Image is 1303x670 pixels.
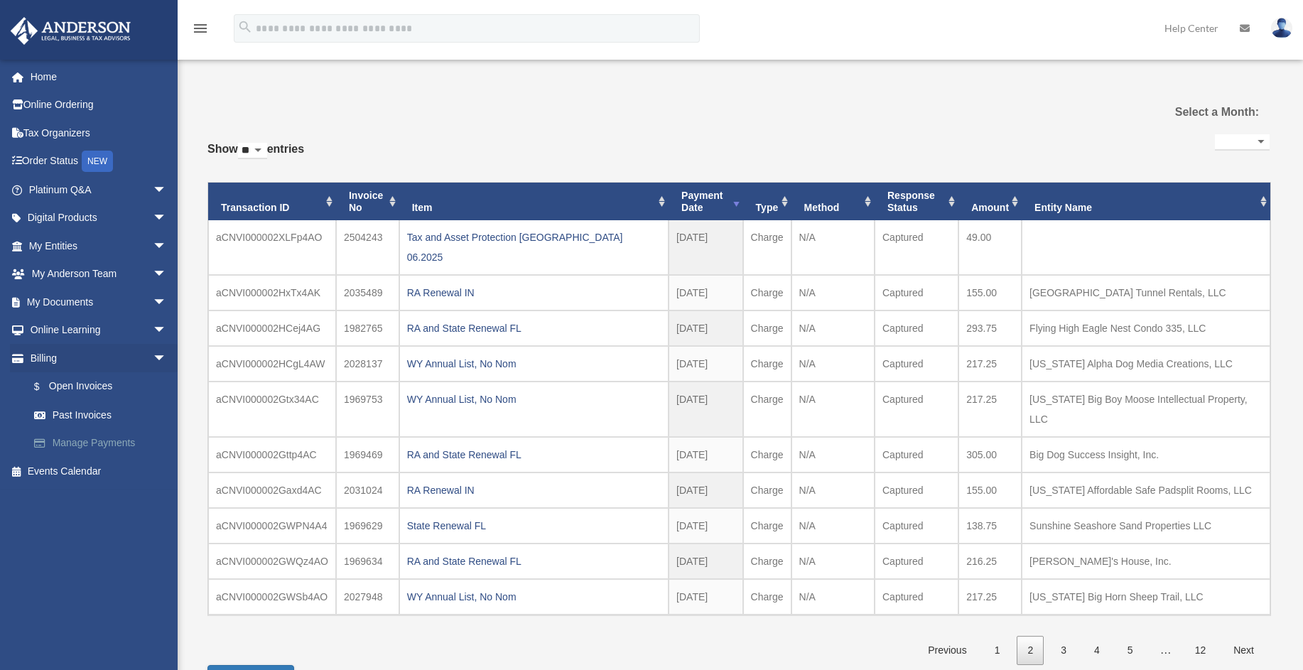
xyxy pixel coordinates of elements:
[407,516,661,536] div: State Renewal FL
[407,480,661,500] div: RA Renewal IN
[875,437,958,472] td: Captured
[153,232,181,261] span: arrow_drop_down
[743,382,791,437] td: Charge
[10,344,188,372] a: Billingarrow_drop_down
[399,183,669,221] th: Item: activate to sort column ascending
[208,508,336,544] td: aCNVI000002GWPN4A4
[791,508,875,544] td: N/A
[20,401,181,429] a: Past Invoices
[153,175,181,205] span: arrow_drop_down
[958,544,1022,579] td: 216.25
[743,508,791,544] td: Charge
[407,283,661,303] div: RA Renewal IN
[336,183,399,221] th: Invoice No: activate to sort column ascending
[958,437,1022,472] td: 305.00
[208,183,336,221] th: Transaction ID: activate to sort column ascending
[958,472,1022,508] td: 155.00
[153,288,181,317] span: arrow_drop_down
[1083,636,1110,665] a: 4
[336,382,399,437] td: 1969753
[743,472,791,508] td: Charge
[336,220,399,275] td: 2504243
[791,183,875,221] th: Method: activate to sort column ascending
[1022,346,1270,382] td: [US_STATE] Alpha Dog Media Creations, LLC
[10,232,188,260] a: My Entitiesarrow_drop_down
[407,318,661,338] div: RA and State Renewal FL
[192,25,209,37] a: menu
[1022,310,1270,346] td: Flying High Eagle Nest Condo 335, LLC
[1022,544,1270,579] td: [PERSON_NAME]'s House, Inc.
[875,472,958,508] td: Captured
[958,183,1022,221] th: Amount: activate to sort column ascending
[407,389,661,409] div: WY Annual List, No Nom
[984,636,1011,665] a: 1
[336,508,399,544] td: 1969629
[875,310,958,346] td: Captured
[791,437,875,472] td: N/A
[208,437,336,472] td: aCNVI000002Gttp4AC
[1017,636,1044,665] a: 2
[875,508,958,544] td: Captured
[669,346,742,382] td: [DATE]
[875,579,958,615] td: Captured
[10,91,188,119] a: Online Ordering
[669,544,742,579] td: [DATE]
[669,508,742,544] td: [DATE]
[743,544,791,579] td: Charge
[875,544,958,579] td: Captured
[208,382,336,437] td: aCNVI000002Gtx34AC
[407,227,661,267] div: Tax and Asset Protection [GEOGRAPHIC_DATA] 06.2025
[1271,18,1292,38] img: User Pic
[1022,579,1270,615] td: [US_STATE] Big Horn Sheep Trail, LLC
[6,17,135,45] img: Anderson Advisors Platinum Portal
[407,587,661,607] div: WY Annual List, No Nom
[917,636,977,665] a: Previous
[791,472,875,508] td: N/A
[208,346,336,382] td: aCNVI000002HCgL4AW
[208,310,336,346] td: aCNVI000002HCej4AG
[336,346,399,382] td: 2028137
[407,354,661,374] div: WY Annual List, No Nom
[1149,644,1183,656] span: …
[958,346,1022,382] td: 217.25
[153,260,181,289] span: arrow_drop_down
[875,275,958,310] td: Captured
[791,346,875,382] td: N/A
[20,372,188,401] a: $Open Invoices
[669,183,742,221] th: Payment Date: activate to sort column ascending
[1022,183,1270,221] th: Entity Name: activate to sort column ascending
[10,63,188,91] a: Home
[1022,382,1270,437] td: [US_STATE] Big Boy Moose Intellectual Property, LLC
[669,472,742,508] td: [DATE]
[958,508,1022,544] td: 138.75
[791,382,875,437] td: N/A
[10,457,188,485] a: Events Calendar
[336,437,399,472] td: 1969469
[207,139,304,173] label: Show entries
[669,310,742,346] td: [DATE]
[669,437,742,472] td: [DATE]
[1022,275,1270,310] td: [GEOGRAPHIC_DATA] Tunnel Rentals, LLC
[42,378,49,396] span: $
[336,275,399,310] td: 2035489
[743,275,791,310] td: Charge
[1103,102,1259,122] label: Select a Month:
[20,429,188,458] a: Manage Payments
[743,346,791,382] td: Charge
[875,183,958,221] th: Response Status: activate to sort column ascending
[407,445,661,465] div: RA and State Renewal FL
[1050,636,1077,665] a: 3
[82,151,113,172] div: NEW
[1022,508,1270,544] td: Sunshine Seashore Sand Properties LLC
[10,288,188,316] a: My Documentsarrow_drop_down
[153,316,181,345] span: arrow_drop_down
[875,220,958,275] td: Captured
[743,437,791,472] td: Charge
[10,204,188,232] a: Digital Productsarrow_drop_down
[958,382,1022,437] td: 217.25
[791,275,875,310] td: N/A
[1022,472,1270,508] td: [US_STATE] Affordable Safe Padsplit Rooms, LLC
[743,310,791,346] td: Charge
[208,472,336,508] td: aCNVI000002Gaxd4AC
[208,579,336,615] td: aCNVI000002GWSb4AO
